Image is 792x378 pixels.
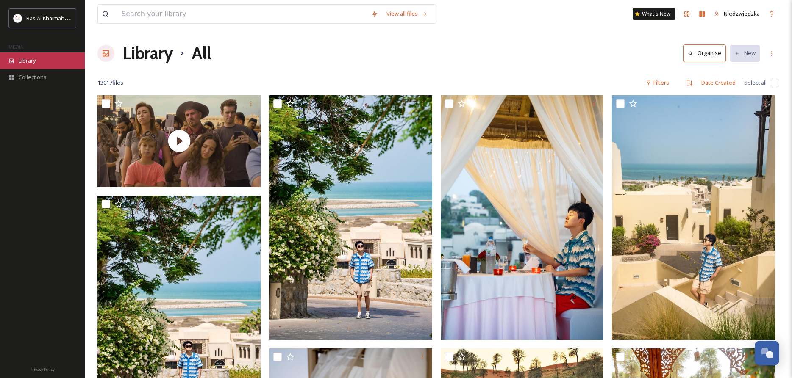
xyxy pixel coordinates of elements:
[683,44,726,62] button: Organise
[30,364,55,374] a: Privacy Policy
[30,367,55,372] span: Privacy Policy
[192,41,211,66] h1: All
[269,95,432,340] img: ext_1756993660.638413_867333965@qq.com-DSC05907.jpeg
[710,6,764,22] a: Niedzwiedzka
[19,57,36,65] span: Library
[683,44,730,62] a: Organise
[697,74,740,91] div: Date Created
[19,73,47,81] span: Collections
[642,74,673,91] div: Filters
[724,10,760,17] span: Niedzwiedzka
[123,41,173,66] a: Library
[744,79,767,87] span: Select all
[612,95,775,340] img: ext_1756992964.85198_-Weixin Image_20250904172648.jpg
[26,14,146,22] span: Ras Al Khaimah Tourism Development Authority
[97,79,123,87] span: 13017 file s
[755,341,779,365] button: Open Chat
[633,8,675,20] a: What's New
[117,5,367,23] input: Search your library
[97,95,261,187] img: thumbnail
[382,6,432,22] a: View all files
[14,14,22,22] img: Logo_RAKTDA_RGB-01.png
[441,95,604,340] img: ext_1756992967.072069_-Weixin Image_20250904172751.jpg
[8,44,23,50] span: MEDIA
[730,45,760,61] button: New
